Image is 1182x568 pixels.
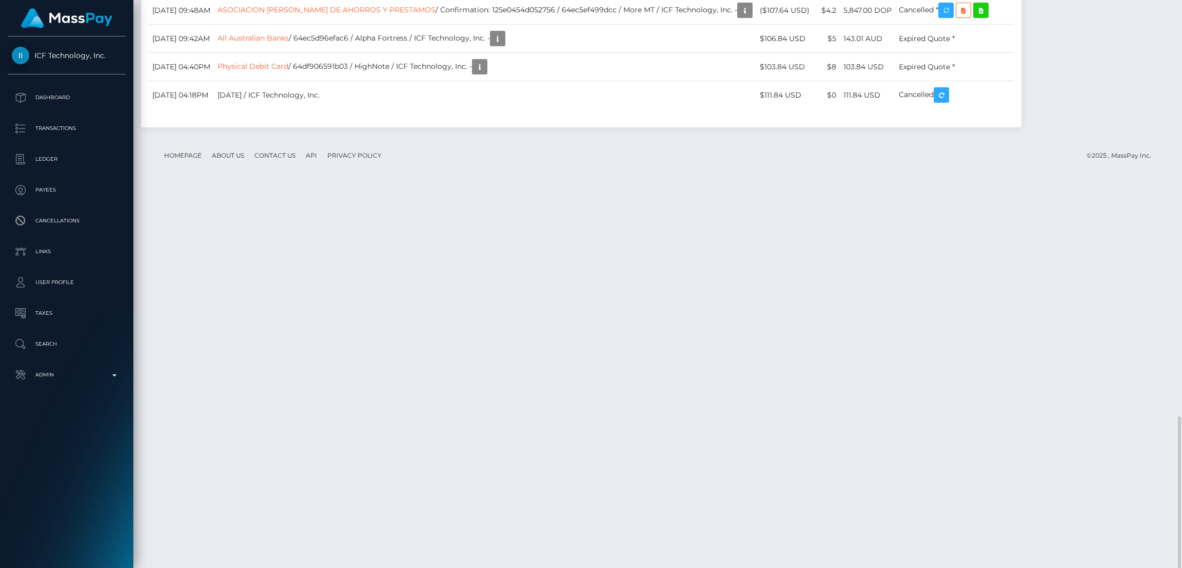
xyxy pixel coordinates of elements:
a: All Australian Banks [218,33,289,43]
td: $0 [813,81,840,109]
td: / 64ec5d96efac6 / Alpha Fortress / ICF Technology, Inc. - [214,25,756,53]
td: Expired Quote * [895,25,1014,53]
a: Links [8,239,126,264]
p: Search [12,336,122,352]
p: Ledger [12,152,122,167]
a: Contact Us [250,147,300,163]
a: Search [8,331,126,357]
a: Payees [8,177,126,203]
p: Admin [12,367,122,383]
div: © 2025 , MassPay Inc. [1087,150,1159,161]
p: Cancellations [12,213,122,229]
a: Admin [8,362,126,388]
td: [DATE] / ICF Technology, Inc. [214,81,756,109]
a: Cancellations [8,208,126,234]
img: MassPay Logo [21,8,112,28]
a: API [302,147,321,163]
td: $103.84 USD [756,53,813,81]
p: Payees [12,182,122,198]
img: ICF Technology, Inc. [12,47,29,64]
td: [DATE] 04:40PM [149,53,214,81]
td: [DATE] 09:42AM [149,25,214,53]
td: Cancelled [895,81,1014,109]
td: Expired Quote * [895,53,1014,81]
a: Dashboard [8,85,126,110]
a: ASOCIACION [PERSON_NAME] DE AHORROS Y PRESTAMOS [218,5,436,14]
a: Ledger [8,146,126,172]
td: $5 [813,25,840,53]
a: Privacy Policy [323,147,386,163]
p: Dashboard [12,90,122,105]
td: $111.84 USD [756,81,813,109]
a: About Us [208,147,248,163]
td: 111.84 USD [840,81,895,109]
p: Taxes [12,306,122,321]
td: $106.84 USD [756,25,813,53]
span: ICF Technology, Inc. [8,51,126,60]
p: Transactions [12,121,122,136]
td: 143.01 AUD [840,25,895,53]
a: Transactions [8,116,126,141]
td: 103.84 USD [840,53,895,81]
td: [DATE] 04:18PM [149,81,214,109]
td: / 64df906591b03 / HighNote / ICF Technology, Inc. - [214,53,756,81]
td: $8 [813,53,840,81]
p: User Profile [12,275,122,290]
a: Taxes [8,300,126,326]
a: Physical Debit Card [218,62,288,71]
p: Links [12,244,122,259]
a: Homepage [160,147,206,163]
a: User Profile [8,270,126,295]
